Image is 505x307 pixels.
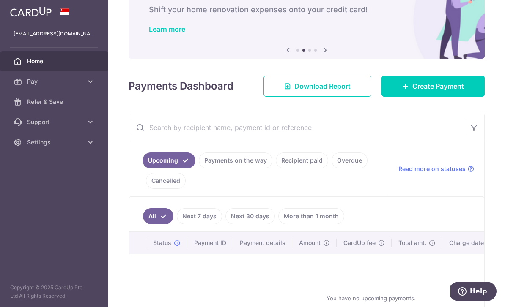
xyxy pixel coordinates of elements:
[129,114,464,141] input: Search by recipient name, payment id or reference
[153,239,171,247] span: Status
[199,152,272,168] a: Payments on the way
[225,208,275,224] a: Next 30 days
[449,239,484,247] span: Charge date
[143,208,173,224] a: All
[398,165,466,173] span: Read more on statuses
[233,232,292,254] th: Payment details
[332,152,368,168] a: Overdue
[149,5,464,15] h6: Shift your home renovation expenses onto your credit card!
[187,232,233,254] th: Payment ID
[343,239,376,247] span: CardUp fee
[14,30,95,38] p: [EMAIL_ADDRESS][DOMAIN_NAME]
[398,165,474,173] a: Read more on statuses
[143,152,195,168] a: Upcoming
[146,173,186,189] a: Cancelled
[149,25,185,33] a: Learn more
[27,118,83,126] span: Support
[381,76,485,97] a: Create Payment
[294,81,351,91] span: Download Report
[27,98,83,106] span: Refer & Save
[412,81,464,91] span: Create Payment
[177,208,222,224] a: Next 7 days
[450,282,497,303] iframe: Opens a widget where you can find more information
[263,76,371,97] a: Download Report
[278,208,344,224] a: More than 1 month
[27,77,83,86] span: Pay
[27,57,83,65] span: Home
[299,239,321,247] span: Amount
[276,152,328,168] a: Recipient paid
[398,239,426,247] span: Total amt.
[10,7,52,17] img: CardUp
[129,79,233,94] h4: Payments Dashboard
[27,138,83,147] span: Settings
